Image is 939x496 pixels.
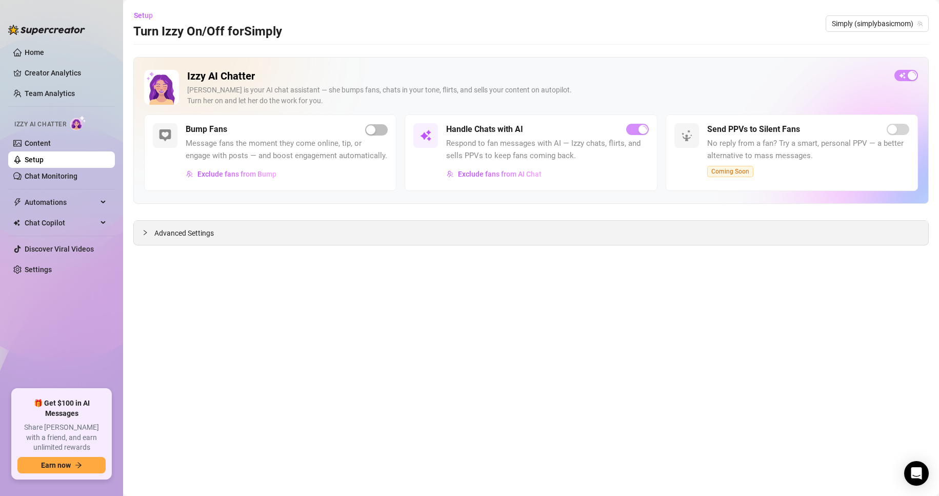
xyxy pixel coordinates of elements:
[186,170,193,178] img: svg%3e
[133,7,161,24] button: Setup
[25,156,44,164] a: Setup
[446,123,523,136] h5: Handle Chats with AI
[8,25,85,35] img: logo-BBDzfeDw.svg
[25,65,107,81] a: Creator Analytics
[25,48,44,56] a: Home
[25,89,75,98] a: Team Analytics
[25,245,94,253] a: Discover Viral Videos
[25,265,52,274] a: Settings
[186,166,277,182] button: Exclude fans from Bump
[159,129,171,142] img: svg%3e
[14,120,66,129] span: Izzy AI Chatter
[707,166,753,177] span: Coming Soon
[75,462,82,469] span: arrow-right
[638,125,647,134] span: loading
[681,129,693,142] img: svg%3e
[144,70,179,105] img: Izzy AI Chatter
[419,129,432,142] img: svg%3e
[447,170,454,178] img: svg%3e
[25,172,77,180] a: Chat Monitoring
[13,219,20,226] img: Chat Copilot
[908,71,917,80] span: loading
[917,21,923,27] span: team
[13,198,22,206] span: thunderbolt
[25,194,97,211] span: Automations
[142,227,154,238] div: collapsed
[832,16,923,31] span: Simply (simplybasicmom)
[70,116,86,130] img: AI Chatter
[142,230,148,236] span: collapsed
[17,457,106,473] button: Earn nowarrow-right
[707,138,909,162] span: No reply from a fan? Try a smart, personal PPV — a better alternative to mass messages.
[446,166,542,182] button: Exclude fans from AI Chat
[134,11,153,20] span: Setup
[187,70,886,83] h2: Izzy AI Chatter
[187,85,886,106] div: [PERSON_NAME] is your AI chat assistant — she bumps fans, chats in your tone, flirts, and sells y...
[25,215,97,231] span: Chat Copilot
[197,170,276,178] span: Exclude fans from Bump
[458,170,542,178] span: Exclude fans from AI Chat
[133,24,282,40] h3: Turn Izzy On/Off for Simply
[186,123,227,136] h5: Bump Fans
[17,423,106,453] span: Share [PERSON_NAME] with a friend, and earn unlimited rewards
[707,123,800,136] h5: Send PPVs to Silent Fans
[186,138,388,162] span: Message fans the moment they come online, tip, or engage with posts — and boost engagement automa...
[41,461,71,469] span: Earn now
[25,139,51,147] a: Content
[904,461,929,486] div: Open Intercom Messenger
[17,398,106,418] span: 🎁 Get $100 in AI Messages
[446,138,648,162] span: Respond to fan messages with AI — Izzy chats, flirts, and sells PPVs to keep fans coming back.
[154,227,214,239] span: Advanced Settings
